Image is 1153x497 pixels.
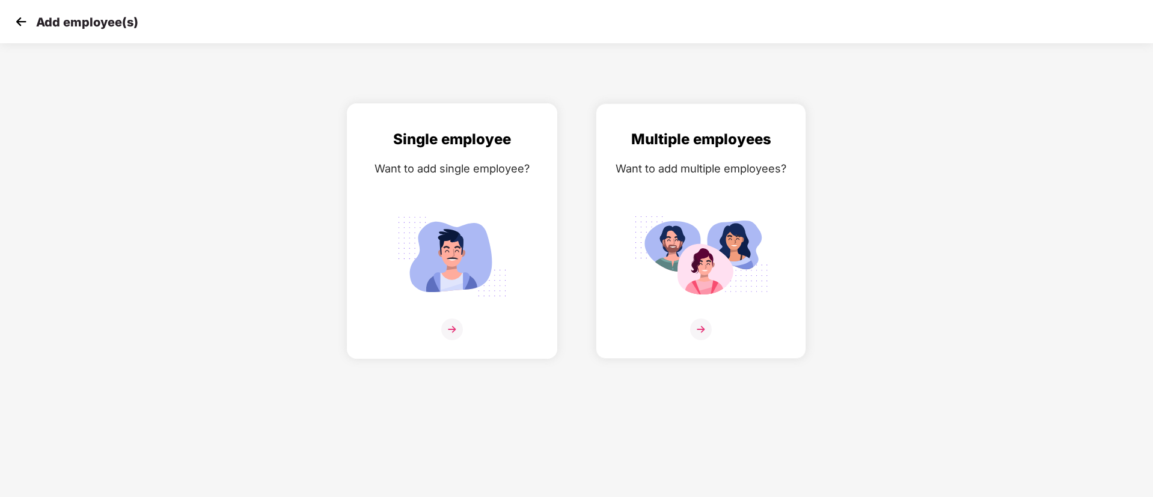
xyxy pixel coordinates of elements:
img: svg+xml;base64,PHN2ZyB4bWxucz0iaHR0cDovL3d3dy53My5vcmcvMjAwMC9zdmciIGlkPSJTaW5nbGVfZW1wbG95ZWUiIH... [385,210,519,303]
p: Add employee(s) [36,15,138,29]
div: Multiple employees [608,128,794,151]
div: Want to add multiple employees? [608,160,794,177]
img: svg+xml;base64,PHN2ZyB4bWxucz0iaHR0cDovL3d3dy53My5vcmcvMjAwMC9zdmciIGlkPSJNdWx0aXBsZV9lbXBsb3llZS... [634,210,768,303]
div: Single employee [359,128,545,151]
img: svg+xml;base64,PHN2ZyB4bWxucz0iaHR0cDovL3d3dy53My5vcmcvMjAwMC9zdmciIHdpZHRoPSIzNiIgaGVpZ2h0PSIzNi... [690,319,712,340]
img: svg+xml;base64,PHN2ZyB4bWxucz0iaHR0cDovL3d3dy53My5vcmcvMjAwMC9zdmciIHdpZHRoPSIzNiIgaGVpZ2h0PSIzNi... [441,319,463,340]
img: svg+xml;base64,PHN2ZyB4bWxucz0iaHR0cDovL3d3dy53My5vcmcvMjAwMC9zdmciIHdpZHRoPSIzMCIgaGVpZ2h0PSIzMC... [12,13,30,31]
div: Want to add single employee? [359,160,545,177]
